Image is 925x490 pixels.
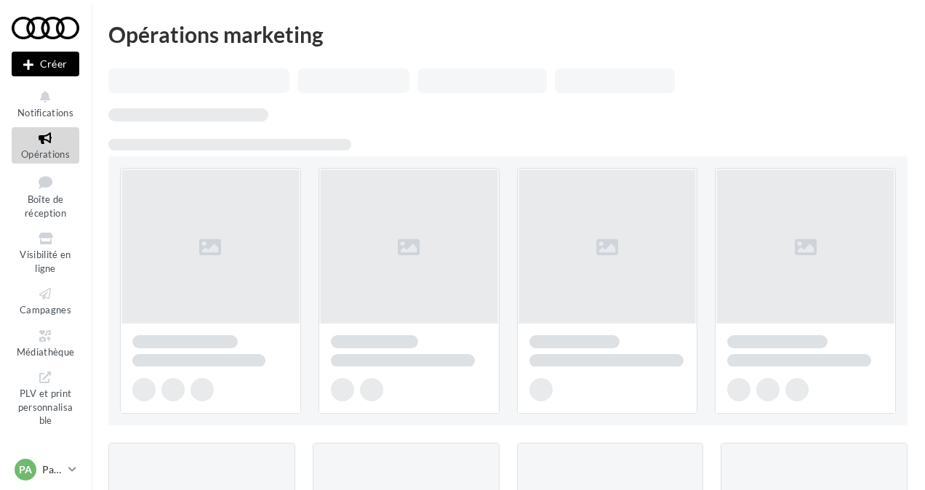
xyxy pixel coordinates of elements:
[12,228,79,277] a: Visibilité en ligne
[12,52,79,76] button: Créer
[20,304,71,316] span: Campagnes
[12,283,79,318] a: Campagnes
[21,148,70,160] span: Opérations
[12,86,79,121] button: Notifications
[12,456,79,483] a: PA Partenaire Audi
[12,52,79,76] div: Nouvelle campagne
[17,346,75,358] span: Médiathèque
[12,325,79,361] a: Médiathèque
[18,385,73,426] span: PLV et print personnalisable
[25,193,66,219] span: Boîte de réception
[12,169,79,222] a: Boîte de réception
[12,127,79,163] a: Opérations
[108,23,908,45] div: Opérations marketing
[12,366,79,430] a: PLV et print personnalisable
[17,107,73,119] span: Notifications
[20,249,71,274] span: Visibilité en ligne
[19,462,32,477] span: PA
[42,462,63,477] p: Partenaire Audi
